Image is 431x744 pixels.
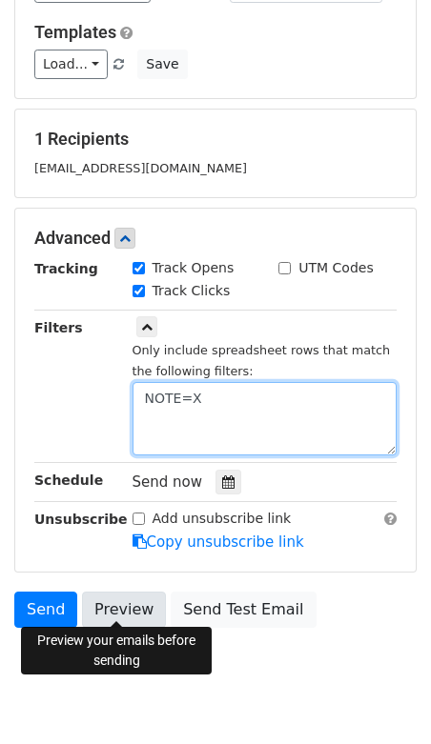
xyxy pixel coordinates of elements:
[21,627,212,674] div: Preview your emails before sending
[34,129,397,150] h5: 1 Recipients
[34,320,83,335] strong: Filters
[133,343,391,379] small: Only include spreadsheet rows that match the following filters:
[153,509,292,529] label: Add unsubscribe link
[34,50,108,79] a: Load...
[133,533,304,551] a: Copy unsubscribe link
[153,258,235,278] label: Track Opens
[34,22,116,42] a: Templates
[137,50,187,79] button: Save
[34,473,103,488] strong: Schedule
[34,261,98,276] strong: Tracking
[34,512,128,527] strong: Unsubscribe
[336,653,431,744] iframe: Chat Widget
[14,592,77,628] a: Send
[153,281,231,301] label: Track Clicks
[82,592,166,628] a: Preview
[298,258,373,278] label: UTM Codes
[34,228,397,249] h5: Advanced
[133,473,203,491] span: Send now
[34,161,247,175] small: [EMAIL_ADDRESS][DOMAIN_NAME]
[171,592,316,628] a: Send Test Email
